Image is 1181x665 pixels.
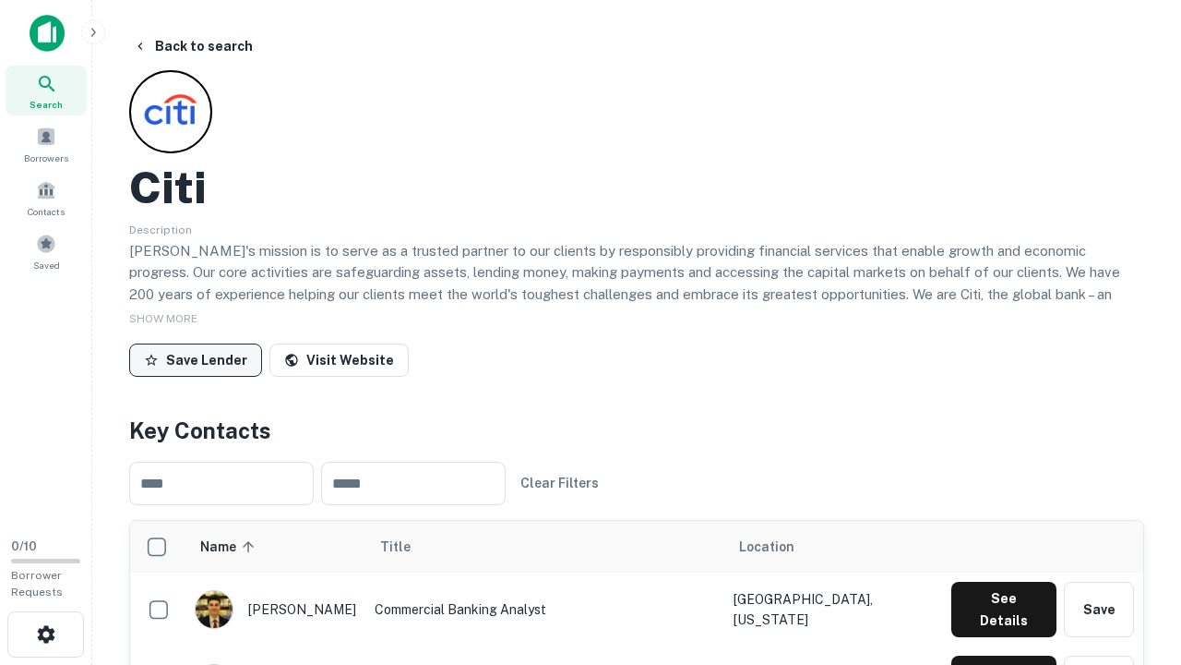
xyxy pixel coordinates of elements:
a: Visit Website [269,344,409,377]
img: capitalize-icon.png [30,15,65,52]
th: Location [724,521,942,573]
a: Contacts [6,173,87,223]
iframe: Chat Widget [1089,517,1181,606]
td: Commercial Banking Analyst [365,573,724,647]
span: Name [200,536,260,558]
span: Description [129,224,192,236]
span: Contacts [28,204,65,219]
span: Saved [33,258,60,272]
span: Borrowers [24,151,68,165]
span: Title [380,536,435,558]
a: Search [6,66,87,115]
th: Title [365,521,724,573]
span: Search [30,97,63,112]
button: Save Lender [129,344,262,377]
button: Clear Filters [513,466,606,500]
button: See Details [951,582,1056,637]
h2: Citi [129,161,207,214]
a: Borrowers [6,119,87,169]
p: [PERSON_NAME]'s mission is to serve as a trusted partner to our clients by responsibly providing ... [129,240,1144,349]
img: 1753279374948 [196,591,233,628]
button: Back to search [125,30,260,63]
div: [PERSON_NAME] [195,590,356,629]
span: 0 / 10 [11,539,37,553]
a: Saved [6,226,87,276]
td: [GEOGRAPHIC_DATA], [US_STATE] [724,573,942,647]
th: Name [185,521,365,573]
button: Save [1064,582,1134,637]
span: SHOW MORE [129,312,197,325]
h4: Key Contacts [129,414,1144,447]
span: Borrower Requests [11,569,63,598]
span: Location [739,536,794,558]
